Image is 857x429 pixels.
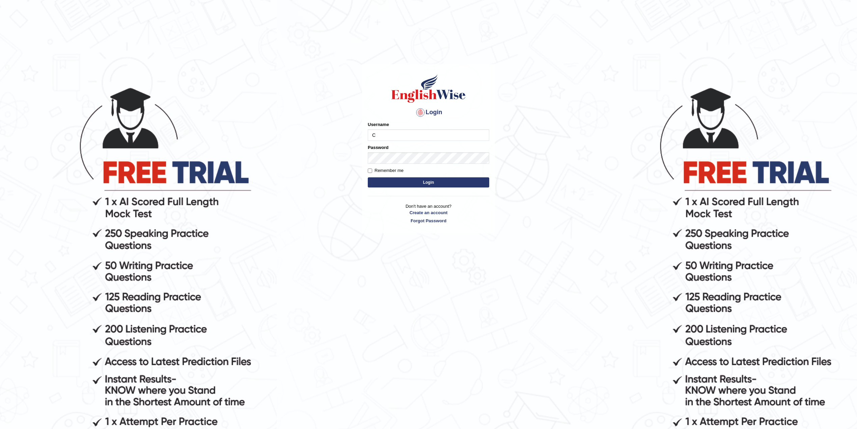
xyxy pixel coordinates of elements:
button: Login [368,177,489,187]
label: Password [368,144,388,151]
p: Don't have an account? [368,203,489,224]
label: Username [368,121,389,128]
input: Remember me [368,169,372,173]
h4: Login [368,107,489,118]
a: Forgot Password [368,218,489,224]
a: Create an account [368,209,489,216]
img: Logo of English Wise sign in for intelligent practice with AI [390,73,467,104]
label: Remember me [368,167,404,174]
